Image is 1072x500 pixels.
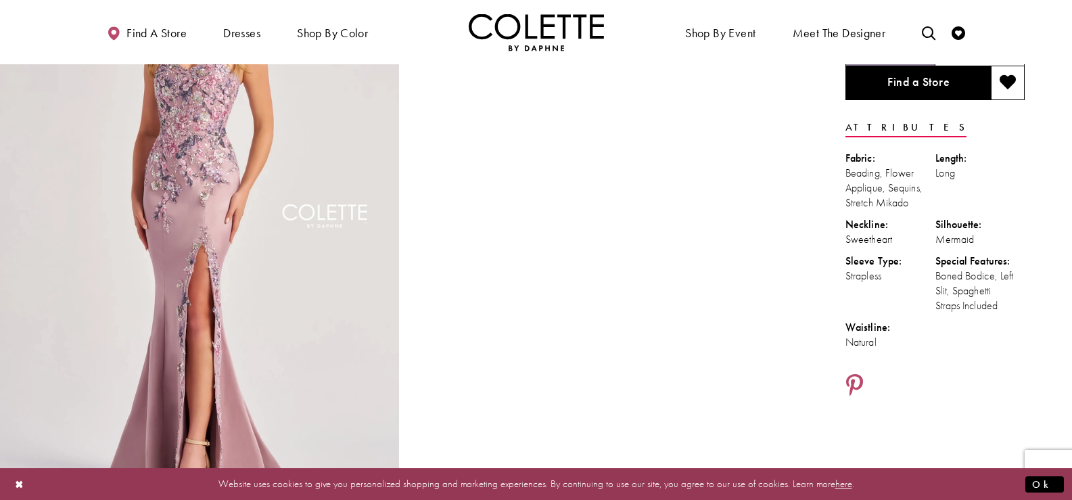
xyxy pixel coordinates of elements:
div: Waistline: [845,320,935,335]
div: Length: [935,151,1025,166]
button: Submit Dialog [1025,476,1064,493]
div: Beading, Flower Applique, Sequins, Stretch Mikado [845,166,935,210]
span: Shop by color [294,14,371,51]
span: Shop By Event [682,14,759,51]
div: Natural [845,335,935,350]
div: Neckline: [845,217,935,232]
a: here [835,477,852,491]
a: Meet the designer [789,14,889,51]
span: Dresses [220,14,264,51]
span: Shop by color [297,26,368,40]
a: Toggle search [918,14,939,51]
a: Check Wishlist [948,14,969,51]
button: Close Dialog [8,472,31,496]
a: Find a Store [845,66,991,100]
div: Mermaid [935,232,1025,247]
span: Dresses [223,26,260,40]
p: Website uses cookies to give you personalized shopping and marketing experiences. By continuing t... [97,475,975,493]
div: Long [935,166,1025,181]
div: Sleeve Type: [845,254,935,269]
span: Meet the designer [793,26,886,40]
div: Strapless [845,269,935,283]
div: Special Features: [935,254,1025,269]
div: Sweetheart [845,232,935,247]
img: Colette by Daphne [469,14,604,51]
a: Attributes [845,118,966,137]
span: Shop By Event [685,26,755,40]
div: Silhouette: [935,217,1025,232]
button: Add to wishlist [991,66,1025,100]
a: Find a store [103,14,190,51]
div: Boned Bodice, Left Slit, Spaghetti Straps Included [935,269,1025,313]
a: Share using Pinterest - Opens in new tab [845,373,864,399]
a: Visit Home Page [469,14,604,51]
div: Fabric: [845,151,935,166]
span: Find a store [126,26,187,40]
